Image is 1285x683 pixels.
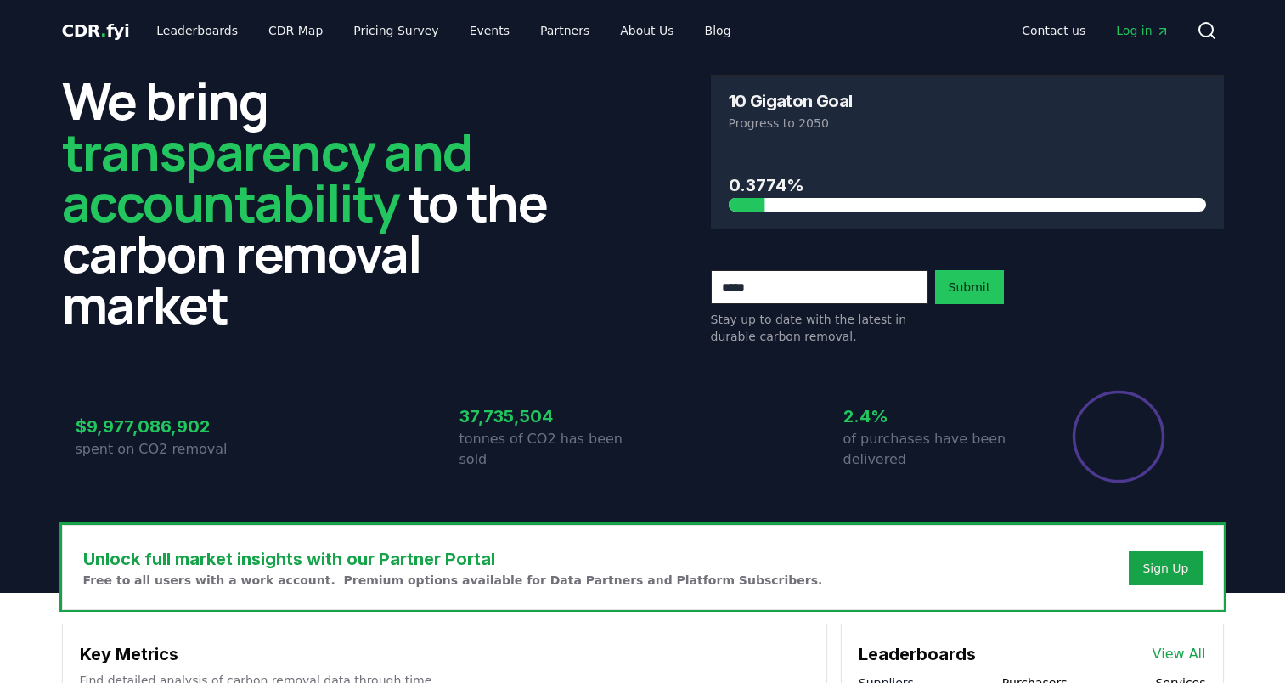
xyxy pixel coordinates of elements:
[76,439,259,460] p: spent on CO2 removal
[83,546,823,572] h3: Unlock full market insights with our Partner Portal
[1129,551,1202,585] button: Sign Up
[729,172,1206,198] h3: 0.3774%
[459,404,643,429] h3: 37,735,504
[459,429,643,470] p: tonnes of CO2 has been sold
[527,15,603,46] a: Partners
[843,429,1027,470] p: of purchases have been delivered
[62,20,130,41] span: CDR fyi
[1102,15,1182,46] a: Log in
[456,15,523,46] a: Events
[1008,15,1182,46] nav: Main
[729,115,1206,132] p: Progress to 2050
[83,572,823,589] p: Free to all users with a work account. Premium options available for Data Partners and Platform S...
[1071,389,1166,484] div: Percentage of sales delivered
[62,116,472,237] span: transparency and accountability
[729,93,853,110] h3: 10 Gigaton Goal
[255,15,336,46] a: CDR Map
[1116,22,1169,39] span: Log in
[1142,560,1188,577] a: Sign Up
[1008,15,1099,46] a: Contact us
[76,414,259,439] h3: $9,977,086,902
[62,19,130,42] a: CDR.fyi
[143,15,744,46] nav: Main
[843,404,1027,429] h3: 2.4%
[935,270,1005,304] button: Submit
[340,15,452,46] a: Pricing Survey
[691,15,745,46] a: Blog
[143,15,251,46] a: Leaderboards
[711,311,928,345] p: Stay up to date with the latest in durable carbon removal.
[606,15,687,46] a: About Us
[80,641,809,667] h3: Key Metrics
[62,75,575,330] h2: We bring to the carbon removal market
[100,20,106,41] span: .
[1153,644,1206,664] a: View All
[859,641,976,667] h3: Leaderboards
